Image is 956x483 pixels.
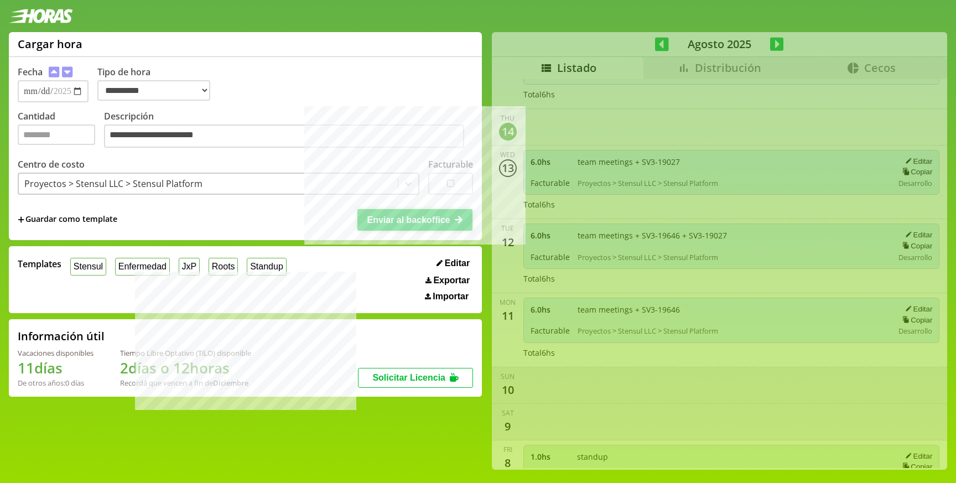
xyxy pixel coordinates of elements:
[179,258,200,275] button: JxP
[18,358,93,378] h1: 11 días
[367,215,450,225] span: Enviar al backoffice
[445,258,470,268] span: Editar
[97,66,219,102] label: Tipo de hora
[18,66,43,78] label: Fecha
[120,378,251,388] div: Recordá que vencen a fin de
[18,37,82,51] h1: Cargar hora
[358,368,473,388] button: Solicitar Licencia
[18,124,95,145] input: Cantidad
[247,258,286,275] button: Standup
[372,373,445,382] span: Solicitar Licencia
[120,348,251,358] div: Tiempo Libre Optativo (TiLO) disponible
[18,348,93,358] div: Vacaciones disponibles
[120,358,251,378] h1: 2 días o 12 horas
[18,258,61,270] span: Templates
[18,214,24,226] span: +
[433,258,473,269] button: Editar
[115,258,170,275] button: Enfermedad
[18,329,105,344] h2: Información útil
[97,80,210,101] select: Tipo de hora
[428,158,473,170] label: Facturable
[18,378,93,388] div: De otros años: 0 días
[422,275,473,286] button: Exportar
[18,110,104,150] label: Cantidad
[213,378,248,388] b: Diciembre
[9,9,73,23] img: logotipo
[18,214,117,226] span: +Guardar como template
[24,178,202,190] div: Proyectos > Stensul LLC > Stensul Platform
[70,258,106,275] button: Stensul
[209,258,238,275] button: Roots
[18,158,85,170] label: Centro de costo
[433,292,469,302] span: Importar
[433,276,470,285] span: Exportar
[357,209,472,230] button: Enviar al backoffice
[104,124,464,148] textarea: Descripción
[104,110,473,150] label: Descripción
